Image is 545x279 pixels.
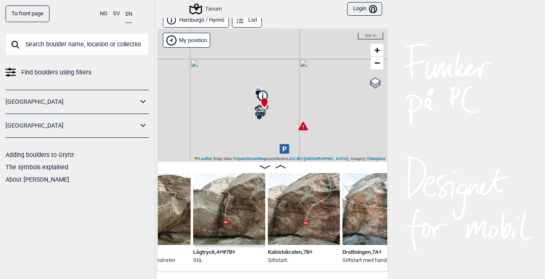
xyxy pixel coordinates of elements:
[367,74,383,92] a: Layers
[236,156,267,161] a: OpenStreetMap
[213,156,215,161] span: |
[290,156,348,161] a: CC-BY-[GEOGRAPHIC_DATA]
[113,6,120,22] button: SV
[191,4,222,14] div: Tanum
[6,120,138,132] a: [GEOGRAPHIC_DATA]
[347,2,382,16] button: Login
[342,173,415,245] img: Drotningen_190312
[6,6,49,22] a: To front page
[358,33,383,40] div: 300 m
[125,6,132,23] button: EN
[370,156,386,161] a: Mapbox
[6,96,138,108] a: [GEOGRAPHIC_DATA]
[268,173,340,245] img: Kakistokraten 201221
[194,156,212,161] a: Leaflet
[193,247,235,255] span: Lågtryck , 4+ Ψ 7B+
[6,33,149,55] input: Search boulder name, location or collection
[374,45,380,55] span: +
[232,13,262,28] button: List
[342,256,405,265] p: Sittstart med händerna på
[163,33,210,48] div: Show my position
[193,173,265,245] img: Lagtryck SS 201221
[374,57,380,68] span: −
[193,256,235,265] p: Stå.
[192,156,388,162] div: Map data © contributors, , Imagery ©
[371,44,383,57] a: Zoom in
[371,57,383,69] a: Zoom out
[21,66,91,79] span: Find boulders using filters
[268,256,313,265] p: Sittstart.
[268,247,313,255] span: Kakistokraten , 7B+
[163,13,229,28] button: Hamburgö / Hynnö
[6,176,69,183] a: About [PERSON_NAME]
[6,151,74,158] a: Adding boulders to Gryttr
[100,6,107,22] button: NO
[342,247,382,255] span: Drottningen , 7A+
[6,66,149,79] a: Find boulders using filters
[6,164,68,171] a: The symbols explained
